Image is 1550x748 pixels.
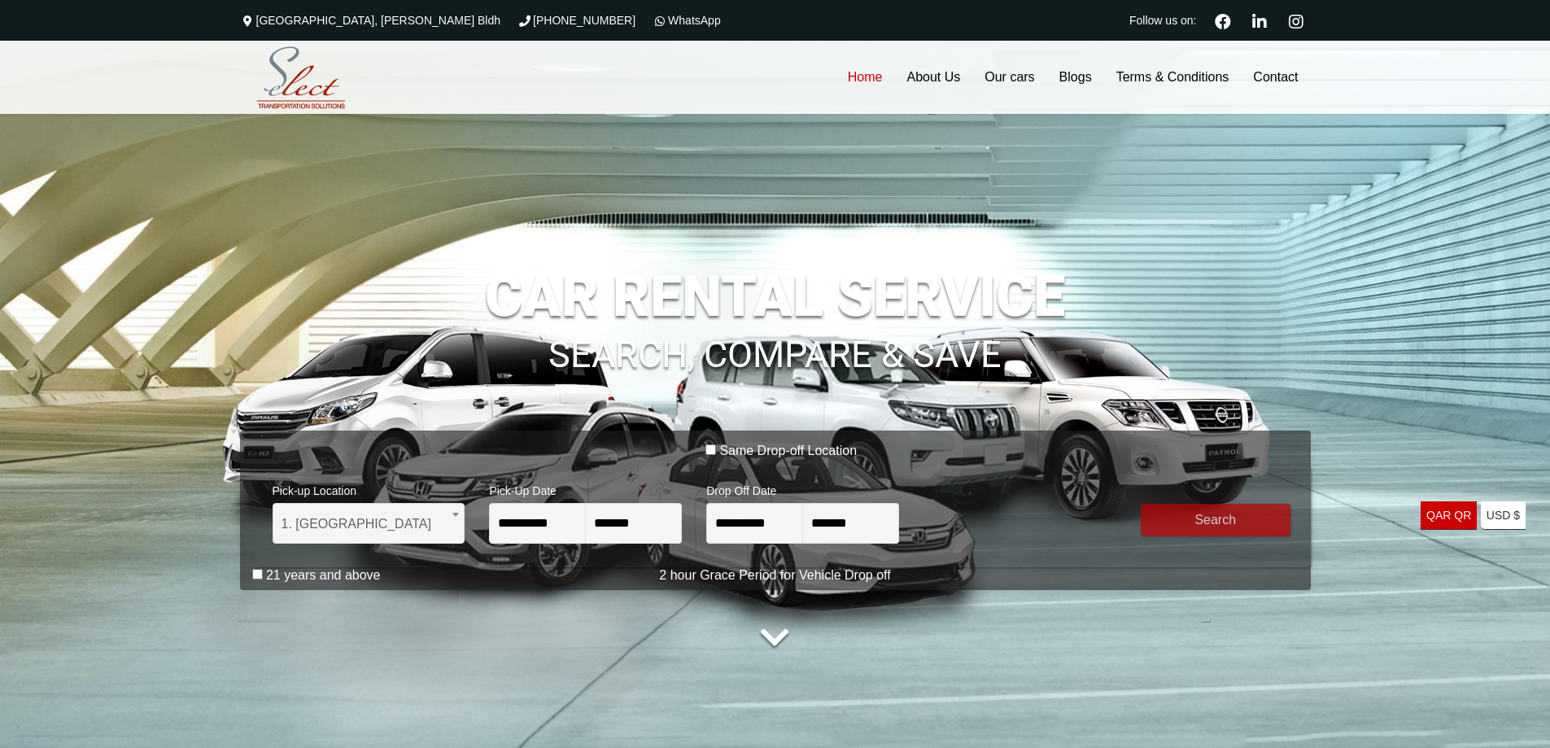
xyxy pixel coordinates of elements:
a: USD $ [1481,501,1526,530]
a: Contact [1241,41,1310,114]
a: QAR QR [1421,501,1477,530]
a: Home [836,41,895,114]
a: Linkedin [1246,11,1274,29]
h1: SEARCH, COMPARE & SAVE [240,312,1311,374]
h1: CAR RENTAL SERVICE [240,268,1311,325]
span: Pick-Up Date [489,474,682,503]
a: [PHONE_NUMBER] [517,14,635,27]
span: Pick-up Location [273,474,465,503]
span: Drop Off Date [706,474,899,503]
label: Same Drop-off Location [719,443,857,459]
a: Our cars [972,41,1046,114]
span: 1. Hamad International Airport [273,503,465,544]
a: Instagram [1282,11,1311,29]
a: Facebook [1208,11,1238,29]
a: About Us [894,41,972,114]
a: Blogs [1047,41,1104,114]
p: 2 hour Grace Period for Vehicle Drop off [240,566,1311,585]
label: 21 years and above [266,567,381,584]
span: 1. Hamad International Airport [282,504,456,545]
a: Terms & Conditions [1104,41,1242,114]
a: WhatsApp [652,14,721,27]
img: Select Rent a Car [244,43,358,113]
